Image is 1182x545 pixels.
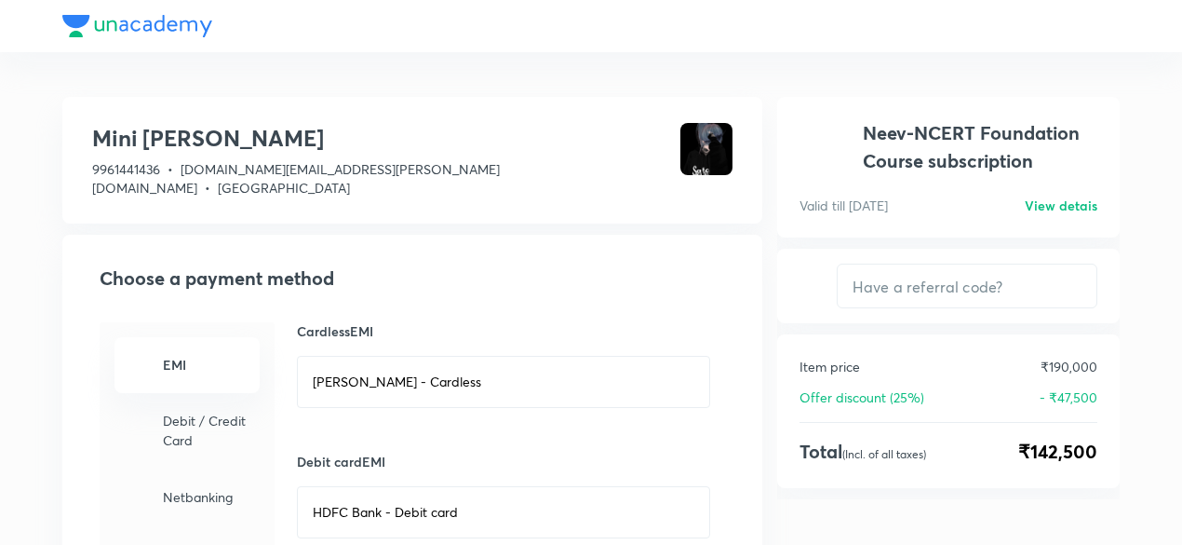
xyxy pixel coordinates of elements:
[842,447,926,461] p: (Incl. of all taxes)
[297,322,710,341] h6: Cardless EMI
[205,179,210,197] span: •
[799,275,822,297] img: discount
[1041,357,1097,376] p: ₹190,000
[799,196,888,215] p: Valid till [DATE]
[92,160,500,197] span: [DOMAIN_NAME][EMAIL_ADDRESS][PERSON_NAME][DOMAIN_NAME]
[1025,196,1097,215] h6: View detais
[92,123,680,153] h3: Mini [PERSON_NAME]
[92,160,160,178] span: 9961441436
[126,480,155,510] img: -
[313,373,481,391] p: [PERSON_NAME] - Cardless
[1040,388,1097,407] p: - ₹47,500
[163,487,248,507] p: Netbanking
[799,388,924,407] p: Offer discount (25%)
[297,453,710,471] h6: Debit card EMI
[218,179,350,197] span: [GEOGRAPHIC_DATA]
[163,355,248,375] h6: EMI
[1018,438,1097,466] span: ₹142,500
[126,415,155,444] img: -
[163,411,248,450] p: Debit / Credit Card
[680,123,732,175] img: Avatar
[100,265,732,293] h2: Choose a payment method
[838,265,1096,308] input: Have a referral code?
[799,438,926,466] h4: Total
[863,119,1097,175] h1: Neev-NCERT Foundation Course subscription
[126,348,155,378] img: -
[799,119,852,188] img: avatar
[313,503,458,522] p: HDFC Bank - Debit card
[799,357,860,376] p: Item price
[168,160,173,178] span: •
